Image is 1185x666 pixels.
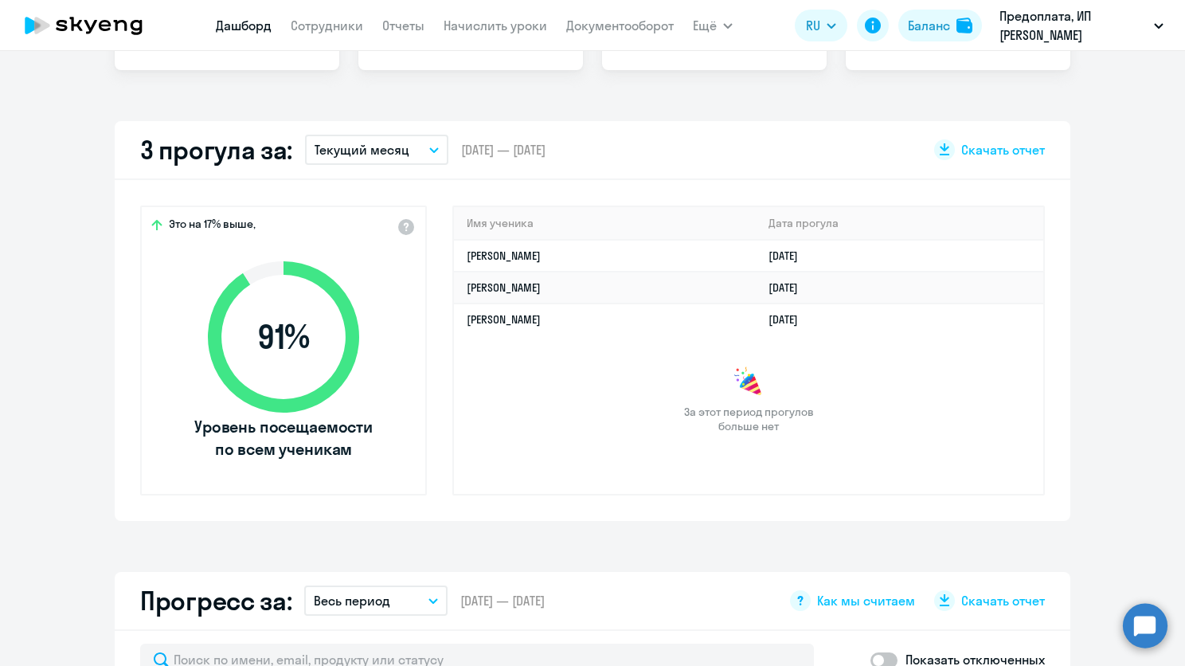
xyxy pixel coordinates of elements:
[566,18,674,33] a: Документооборот
[460,592,545,609] span: [DATE] — [DATE]
[682,405,815,433] span: За этот период прогулов больше нет
[768,312,811,327] a: [DATE]
[961,592,1045,609] span: Скачать отчет
[693,16,717,35] span: Ещё
[956,18,972,33] img: balance
[315,140,409,159] p: Текущий месяц
[192,318,375,356] span: 91 %
[461,141,546,159] span: [DATE] — [DATE]
[908,16,950,35] div: Баланс
[314,591,390,610] p: Весь период
[216,18,272,33] a: Дашборд
[382,18,424,33] a: Отчеты
[444,18,547,33] a: Начислить уроки
[467,249,541,263] a: [PERSON_NAME]
[806,16,820,35] span: RU
[898,10,982,41] button: Балансbalance
[693,10,733,41] button: Ещё
[140,134,292,166] h2: 3 прогула за:
[768,280,811,295] a: [DATE]
[999,6,1148,45] p: Предоплата, ИП [PERSON_NAME] [PERSON_NAME]
[961,141,1045,159] span: Скачать отчет
[140,585,291,617] h2: Прогресс за:
[795,10,847,41] button: RU
[291,18,363,33] a: Сотрудники
[991,6,1171,45] button: Предоплата, ИП [PERSON_NAME] [PERSON_NAME]
[467,312,541,327] a: [PERSON_NAME]
[454,207,756,240] th: Имя ученика
[467,280,541,295] a: [PERSON_NAME]
[768,249,811,263] a: [DATE]
[733,366,765,398] img: congrats
[305,135,448,165] button: Текущий месяц
[169,217,256,236] span: Это на 17% выше,
[817,592,915,609] span: Как мы считаем
[304,586,448,616] button: Весь период
[192,416,375,460] span: Уровень посещаемости по всем ученикам
[756,207,1043,240] th: Дата прогула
